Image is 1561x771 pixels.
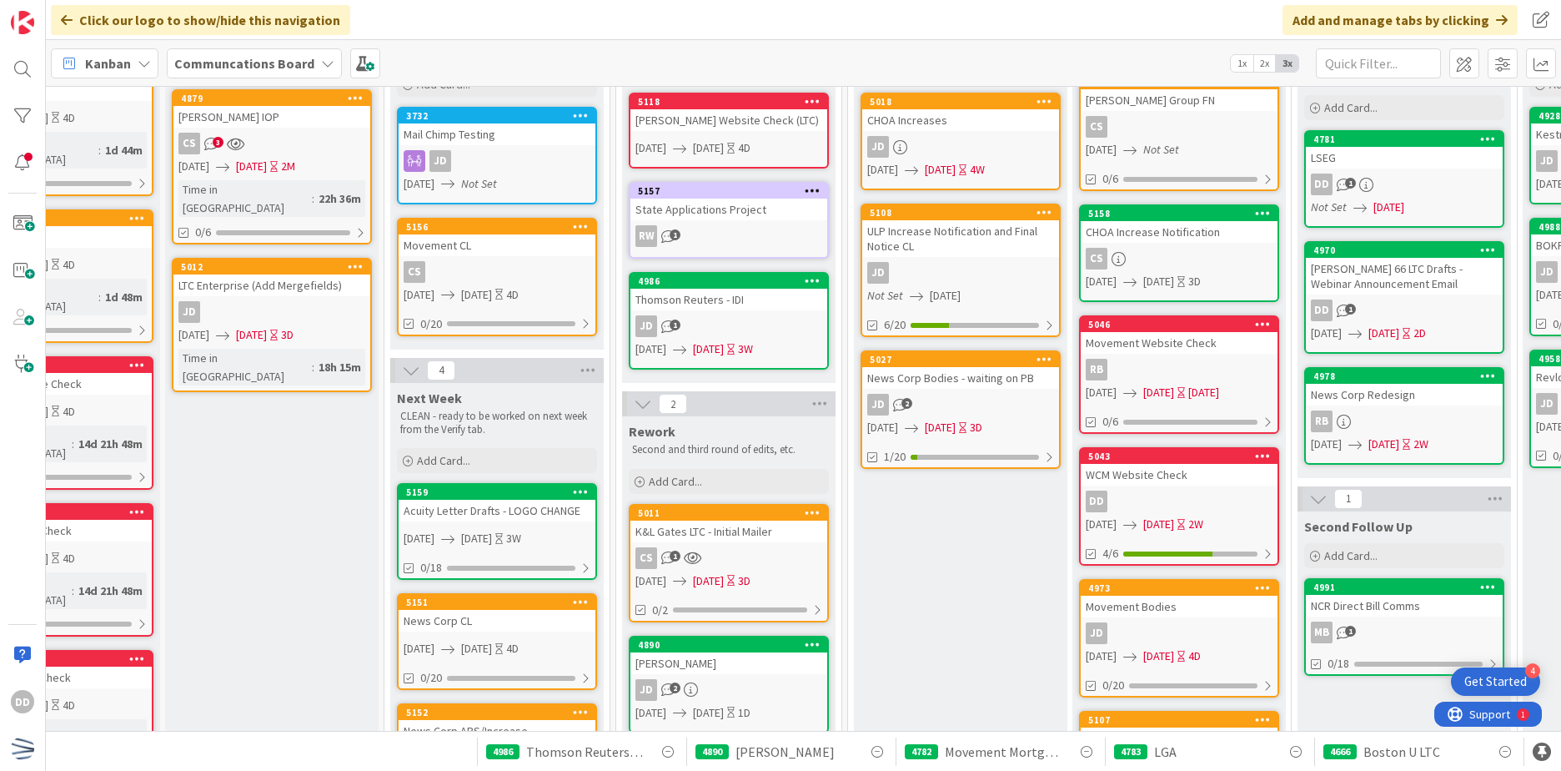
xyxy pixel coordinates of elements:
a: 5157State Applications ProjectRW [629,182,829,259]
span: [DATE] [1086,384,1117,401]
div: 5157State Applications Project [630,184,827,220]
div: 4986 [630,274,827,289]
span: [DATE] [461,640,492,658]
a: 4970[PERSON_NAME] 66 LTC Drafts - Webinar Announcement EmailDD[DATE][DATE]2D [1304,241,1504,354]
span: [DATE] [925,419,956,436]
div: 4991NCR Direct Bill Comms [1306,580,1503,617]
span: [DATE] [404,640,434,658]
span: [DATE] [1373,199,1404,216]
div: DD [1086,491,1107,512]
span: [DATE] [693,340,724,358]
div: CS [399,261,595,283]
a: 5046Movement Website CheckRB[DATE][DATE][DATE]0/6 [1079,315,1279,434]
div: 4991 [1313,582,1503,593]
div: [PERSON_NAME] Group FN [1081,89,1277,111]
div: JD [867,394,889,416]
span: [DATE] [404,175,434,193]
div: 5158 [1088,208,1277,219]
span: [DATE] [1311,436,1342,453]
div: Movement Website Check [1081,332,1277,354]
span: Add Card... [1324,100,1378,115]
div: 1d 48m [101,288,147,306]
div: 4890[PERSON_NAME] [630,637,827,674]
div: 1 [87,7,91,20]
a: 5010[PERSON_NAME] Group FNCS[DATE]Not Set0/6 [1079,73,1279,191]
div: 5027News Corp Bodies - waiting on PB [862,352,1059,389]
div: 1d 44m [101,141,147,159]
span: [DATE] [404,286,434,304]
div: 5152 [406,707,595,718]
div: JD [399,150,595,172]
div: State Applications Project [630,199,827,220]
div: JD [867,136,889,158]
div: RW [630,225,827,247]
div: LSEG [1306,147,1503,169]
a: 5018CHOA IncreasesJD[DATE][DATE]4W [861,93,1061,190]
div: RB [1081,359,1277,380]
span: [DATE] [1086,273,1117,290]
div: CS [1081,116,1277,138]
span: : [72,435,74,453]
div: 4D [506,286,519,304]
div: 5152News Corp ABS/Increase Notif/Increase Offers [399,705,595,757]
span: [DATE] [1086,516,1117,533]
div: Thomson Reuters - IDI [630,289,827,310]
div: 3732Mail Chimp Testing [399,108,595,145]
div: CS [1081,248,1277,270]
div: CS [1086,248,1107,270]
div: JD [862,136,1059,158]
div: DD [1311,300,1333,321]
span: [DATE] [178,326,209,344]
div: RB [1311,411,1333,432]
span: : [312,358,314,376]
span: Add Card... [649,474,702,489]
a: 4986Thomson Reuters - IDIJD[DATE][DATE]3W [629,272,829,370]
div: 5011 [630,506,827,521]
span: [DATE] [925,161,956,179]
a: 5027News Corp Bodies - waiting on PBJD[DATE][DATE]3D1/20 [861,350,1061,469]
div: JD [1086,622,1107,644]
span: 0/18 [1328,655,1349,673]
div: NCR Direct Bill Comms [1306,595,1503,617]
div: 5018 [870,96,1059,108]
span: [DATE] [635,139,666,157]
div: CS [630,547,827,569]
div: 3W [738,340,753,358]
div: [PERSON_NAME] 66 LTC Drafts - Webinar Announcement Email [1306,258,1503,295]
span: [DATE] [1143,648,1174,665]
div: 5012 [181,261,370,273]
span: [DATE] [930,287,961,305]
div: 5118[PERSON_NAME] Website Check (LTC) [630,94,827,131]
div: CS [635,547,657,569]
a: 4991NCR Direct Bill CommsMB0/18 [1304,578,1504,676]
div: JD [429,150,451,172]
span: : [72,582,74,600]
span: [DATE] [1143,273,1174,290]
div: Movement Bodies [1081,596,1277,617]
div: 5108 [870,207,1059,219]
div: 4973 [1081,581,1277,596]
div: JD [1536,393,1558,415]
div: 5046 [1088,319,1277,330]
div: 4D [63,550,75,567]
div: CS [173,133,370,154]
i: Not Set [867,288,903,303]
div: 5046 [1081,317,1277,332]
a: 5156Movement CLCS[DATE][DATE]4D0/20 [397,218,597,336]
a: 5043WCM Website CheckDD[DATE][DATE]2W4/6 [1079,447,1279,566]
a: 5012LTC Enterprise (Add Mergefields)JD[DATE][DATE]3DTime in [GEOGRAPHIC_DATA]:18h 15m [172,258,372,392]
div: 5010[PERSON_NAME] Group FN [1081,74,1277,111]
div: 5159Acuity Letter Drafts - LOGO CHANGE [399,485,595,522]
a: 4879[PERSON_NAME] IOPCS[DATE][DATE]2MTime in [GEOGRAPHIC_DATA]:22h 36m0/6 [172,89,372,244]
div: 4978News Corp Redesign [1306,369,1503,406]
div: 2W [1188,516,1203,533]
div: 4D [63,403,75,421]
i: Not Set [1311,199,1347,214]
div: 5156Movement CL [399,219,595,256]
div: 3732 [399,108,595,123]
div: 14d 21h 48m [74,582,147,600]
div: CS [1086,116,1107,138]
div: JD [867,262,889,284]
div: DD [1311,174,1333,195]
span: [DATE] [867,161,898,179]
